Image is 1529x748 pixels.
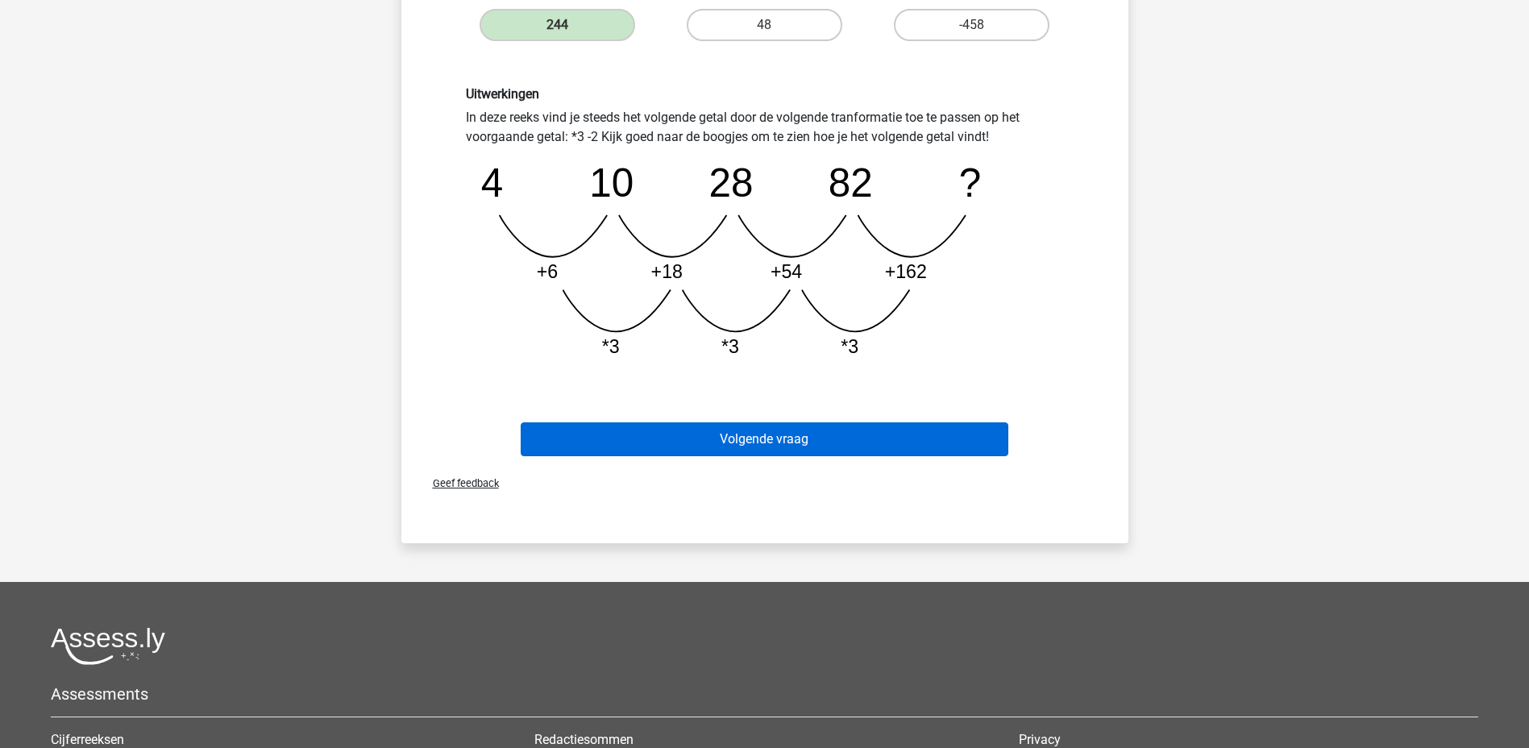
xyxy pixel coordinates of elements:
[589,160,634,205] tspan: 10
[708,160,753,205] tspan: 28
[536,261,557,282] tspan: +6
[466,86,1064,102] h6: Uitwerkingen
[521,422,1008,456] button: Volgende vraag
[1019,732,1061,747] a: Privacy
[894,9,1049,41] label: -458
[51,732,124,747] a: Cijferreeksen
[480,160,503,205] tspan: 4
[829,160,873,205] tspan: 82
[650,261,682,282] tspan: +18
[885,261,927,282] tspan: +162
[51,627,165,665] img: Assessly logo
[771,261,802,282] tspan: +54
[420,477,499,489] span: Geef feedback
[51,684,1478,704] h5: Assessments
[687,9,842,41] label: 48
[454,86,1076,371] div: In deze reeks vind je steeds het volgende getal door de volgende tranformatie toe te passen op he...
[480,9,635,41] label: 244
[959,160,982,205] tspan: ?
[534,732,634,747] a: Redactiesommen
